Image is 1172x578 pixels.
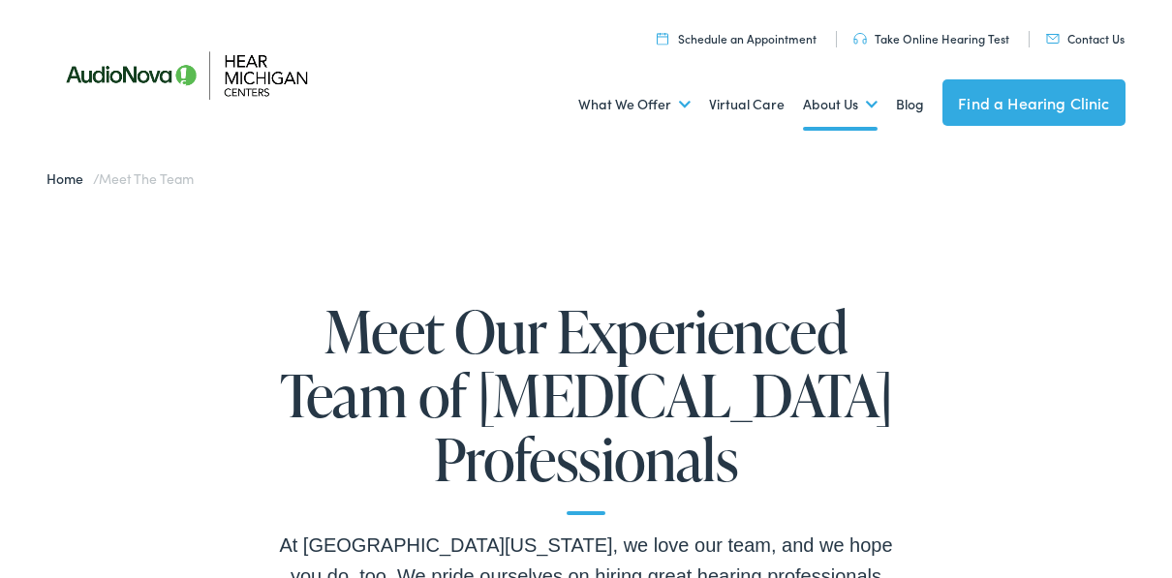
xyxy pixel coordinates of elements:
[853,33,867,45] img: utility icon
[46,168,92,188] a: Home
[276,299,896,515] h1: Meet Our Experienced Team of [MEDICAL_DATA] Professionals
[709,69,785,140] a: Virtual Care
[1046,34,1060,44] img: utility icon
[578,69,691,140] a: What We Offer
[99,168,193,188] span: Meet the Team
[803,69,878,140] a: About Us
[853,30,1009,46] a: Take Online Hearing Test
[896,69,924,140] a: Blog
[942,79,1125,126] a: Find a Hearing Clinic
[657,32,668,45] img: utility icon
[1046,30,1125,46] a: Contact Us
[46,168,193,188] span: /
[657,30,817,46] a: Schedule an Appointment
